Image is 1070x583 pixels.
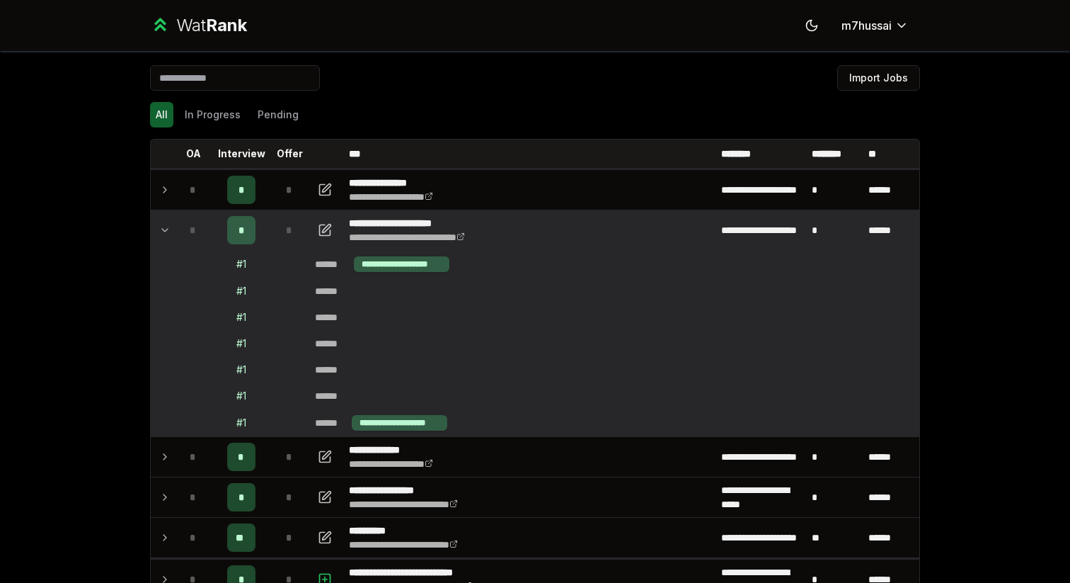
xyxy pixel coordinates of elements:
[236,389,246,403] div: # 1
[236,284,246,298] div: # 1
[830,13,920,38] button: m7hussai
[179,102,246,128] button: In Progress
[236,257,246,271] div: # 1
[277,147,303,161] p: Offer
[218,147,265,161] p: Interview
[236,336,246,351] div: # 1
[236,416,246,430] div: # 1
[841,17,892,34] span: m7hussai
[150,14,247,37] a: WatRank
[176,14,247,37] div: Wat
[252,102,304,128] button: Pending
[150,102,173,128] button: All
[837,65,920,91] button: Import Jobs
[236,363,246,377] div: # 1
[186,147,201,161] p: OA
[206,15,247,35] span: Rank
[236,310,246,324] div: # 1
